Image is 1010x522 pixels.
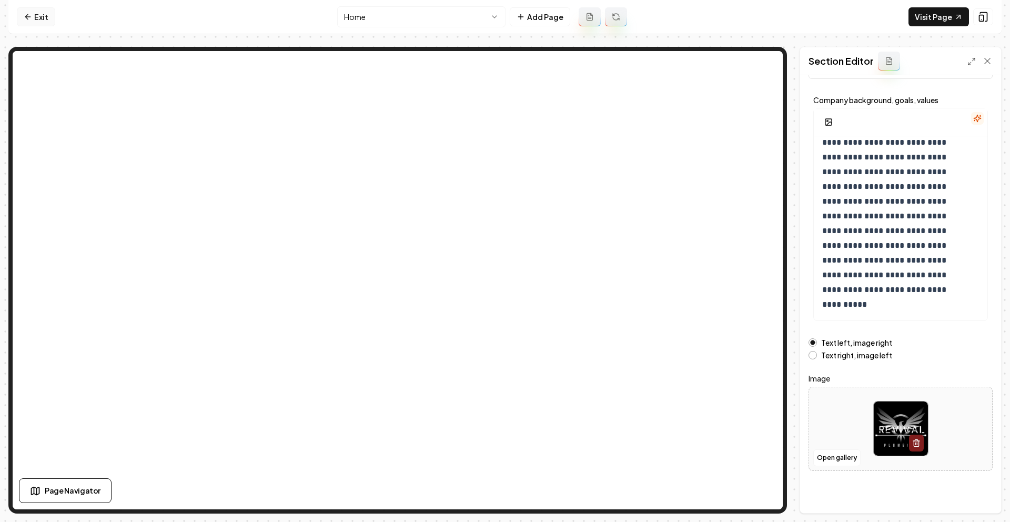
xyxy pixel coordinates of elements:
[510,7,570,26] button: Add Page
[821,352,892,359] label: Text right, image left
[813,449,861,466] button: Open gallery
[821,339,892,346] label: Text left, image right
[17,7,55,26] a: Exit
[809,372,993,385] label: Image
[45,485,100,496] span: Page Navigator
[818,113,839,132] button: Add Image
[809,54,874,68] h2: Section Editor
[19,478,112,503] button: Page Navigator
[579,7,601,26] button: Add admin page prompt
[874,401,928,456] img: image
[813,96,988,104] label: Company background, goals, values
[908,7,969,26] a: Visit Page
[878,52,900,71] button: Add admin section prompt
[605,7,627,26] button: Regenerate page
